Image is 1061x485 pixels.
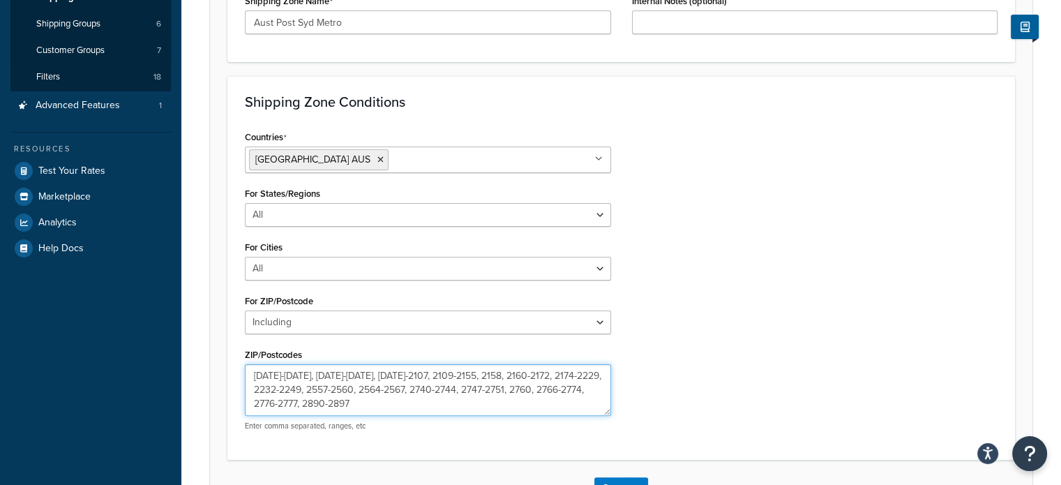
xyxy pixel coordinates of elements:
[38,191,91,203] span: Marketplace
[10,143,171,155] div: Resources
[157,45,161,57] span: 7
[10,38,171,64] a: Customer Groups7
[153,71,161,83] span: 18
[1011,15,1039,39] button: Show Help Docs
[245,94,998,110] h3: Shipping Zone Conditions
[10,11,171,37] a: Shipping Groups6
[245,132,287,143] label: Countries
[10,184,171,209] a: Marketplace
[10,158,171,184] a: Test Your Rates
[36,18,100,30] span: Shipping Groups
[10,236,171,261] a: Help Docs
[159,100,162,112] span: 1
[1012,436,1047,471] button: Open Resource Center
[38,165,105,177] span: Test Your Rates
[245,364,611,416] textarea: [DATE]-[DATE], [DATE]-[DATE], [DATE]-2107, 2109-2155, 2158, 2160-2172, 2174-2229, 2232-2249, 2557...
[38,217,77,229] span: Analytics
[10,93,171,119] a: Advanced Features1
[245,421,611,431] p: Enter comma separated, ranges, etc
[10,11,171,37] li: Shipping Groups
[245,296,313,306] label: For ZIP/Postcode
[245,242,283,253] label: For Cities
[38,243,84,255] span: Help Docs
[255,152,370,167] span: [GEOGRAPHIC_DATA] AUS
[245,188,320,199] label: For States/Regions
[10,64,171,90] li: Filters
[10,64,171,90] a: Filters18
[10,38,171,64] li: Customer Groups
[36,45,105,57] span: Customer Groups
[156,18,161,30] span: 6
[36,100,120,112] span: Advanced Features
[36,71,60,83] span: Filters
[245,350,302,360] label: ZIP/Postcodes
[10,93,171,119] li: Advanced Features
[10,210,171,235] a: Analytics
